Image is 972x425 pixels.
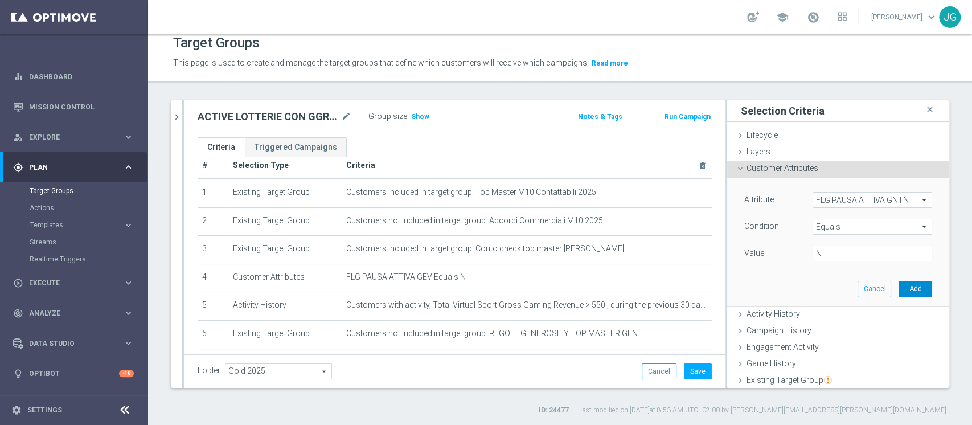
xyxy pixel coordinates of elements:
div: Dashboard [13,62,134,92]
td: 6 [198,320,228,349]
h2: ACTIVE LOTTERIE CON GGR>550 30GG ROLLING 07.10 [198,110,339,124]
i: delete_forever [698,161,707,170]
label: Last modified on [DATE] at 8:53 AM UTC+02:00 by [PERSON_NAME][EMAIL_ADDRESS][PERSON_NAME][DOMAIN_... [579,406,946,415]
td: 1 [198,179,228,207]
button: Mission Control [13,103,134,112]
span: Customers not included in target group: REGOLE GENEROSITY TOP MASTER GEN [346,329,638,338]
div: Plan [13,162,123,173]
i: equalizer [13,72,23,82]
span: Engagement Activity [747,342,819,352]
span: Customers with activity, Total Virtual Sport Gross Gaming Revenue > 550 , during the previous 30 ... [346,300,707,310]
a: [PERSON_NAME]keyboard_arrow_down [870,9,939,26]
div: Optibot [13,358,134,389]
a: Dashboard [29,62,134,92]
button: play_circle_outline Execute keyboard_arrow_right [13,279,134,288]
a: Target Groups [30,186,118,195]
label: : [407,112,409,121]
span: Customers included in target group: Top Master M10 Contattabili 2025 [346,187,596,197]
a: Streams [30,238,118,247]
div: Execute [13,278,123,288]
span: This page is used to create and manage the target groups that define which customers will receive... [173,58,589,67]
i: gps_fixed [13,162,23,173]
td: 2 [198,207,228,236]
span: Templates [30,222,112,228]
div: Templates [30,222,123,228]
h3: Selection Criteria [741,104,825,117]
span: Data Studio [29,340,123,347]
i: keyboard_arrow_right [123,277,134,288]
button: Data Studio keyboard_arrow_right [13,339,134,348]
i: play_circle_outline [13,278,23,288]
span: Criteria [346,161,375,170]
button: chevron_right [171,100,182,134]
div: Mission Control [13,92,134,122]
div: Explore [13,132,123,142]
span: Customers not included in target group: Accordi Commerciali M10 2025 [346,216,603,226]
span: FLG PAUSA ATTIVA GEV Equals N [346,272,466,282]
span: Explore [29,134,123,141]
div: Templates [30,216,147,234]
lable: Condition [744,222,779,231]
div: +10 [119,370,134,377]
i: keyboard_arrow_right [123,308,134,318]
button: Cancel [642,363,676,379]
div: Data Studio [13,338,123,349]
span: Customer Attributes [747,164,818,173]
button: lightbulb Optibot +10 [13,369,134,378]
button: Read more [590,57,629,70]
a: Mission Control [29,92,134,122]
span: Game History [747,359,796,368]
i: keyboard_arrow_right [123,132,134,142]
a: Realtime Triggers [30,255,118,264]
button: Save [684,363,712,379]
span: Show [411,113,429,121]
div: Target Groups [30,182,147,199]
button: person_search Explore keyboard_arrow_right [13,133,134,142]
div: gps_fixed Plan keyboard_arrow_right [13,163,134,172]
span: Execute [29,280,123,287]
a: Optibot [29,358,119,389]
span: school [776,11,789,23]
div: Analyze [13,308,123,318]
label: Folder [198,366,220,375]
i: lightbulb [13,369,23,379]
label: Value [744,248,764,258]
button: equalizer Dashboard [13,72,134,81]
span: Campaign History [747,326,811,335]
span: Layers [747,147,770,156]
td: Existing Target Group [228,179,342,207]
a: Triggered Campaigns [245,137,347,157]
button: Notes & Tags [576,111,623,123]
i: close [924,102,936,117]
i: track_changes [13,308,23,318]
i: keyboard_arrow_right [123,162,134,173]
span: Analyze [29,310,123,317]
i: keyboard_arrow_right [123,220,134,231]
span: Customers included in target group: Conto check top master [PERSON_NAME] [346,244,624,254]
span: Lifecycle [747,130,778,140]
span: Activity History [747,309,800,318]
td: Existing Target Group [228,207,342,236]
h1: Target Groups [173,35,260,51]
i: keyboard_arrow_right [123,338,134,349]
button: Templates keyboard_arrow_right [30,220,134,230]
td: 4 [198,264,228,292]
div: Realtime Triggers [30,251,147,268]
button: track_changes Analyze keyboard_arrow_right [13,309,134,318]
td: Existing Target Group [228,236,342,264]
label: ID: 24477 [539,406,569,415]
i: mode_edit [341,110,351,124]
button: Cancel [858,281,891,297]
td: Customer Attributes [228,264,342,292]
label: Group size [368,112,407,121]
i: settings [11,405,22,415]
span: keyboard_arrow_down [925,11,938,23]
div: JG [939,6,961,28]
td: Activity History [228,292,342,321]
